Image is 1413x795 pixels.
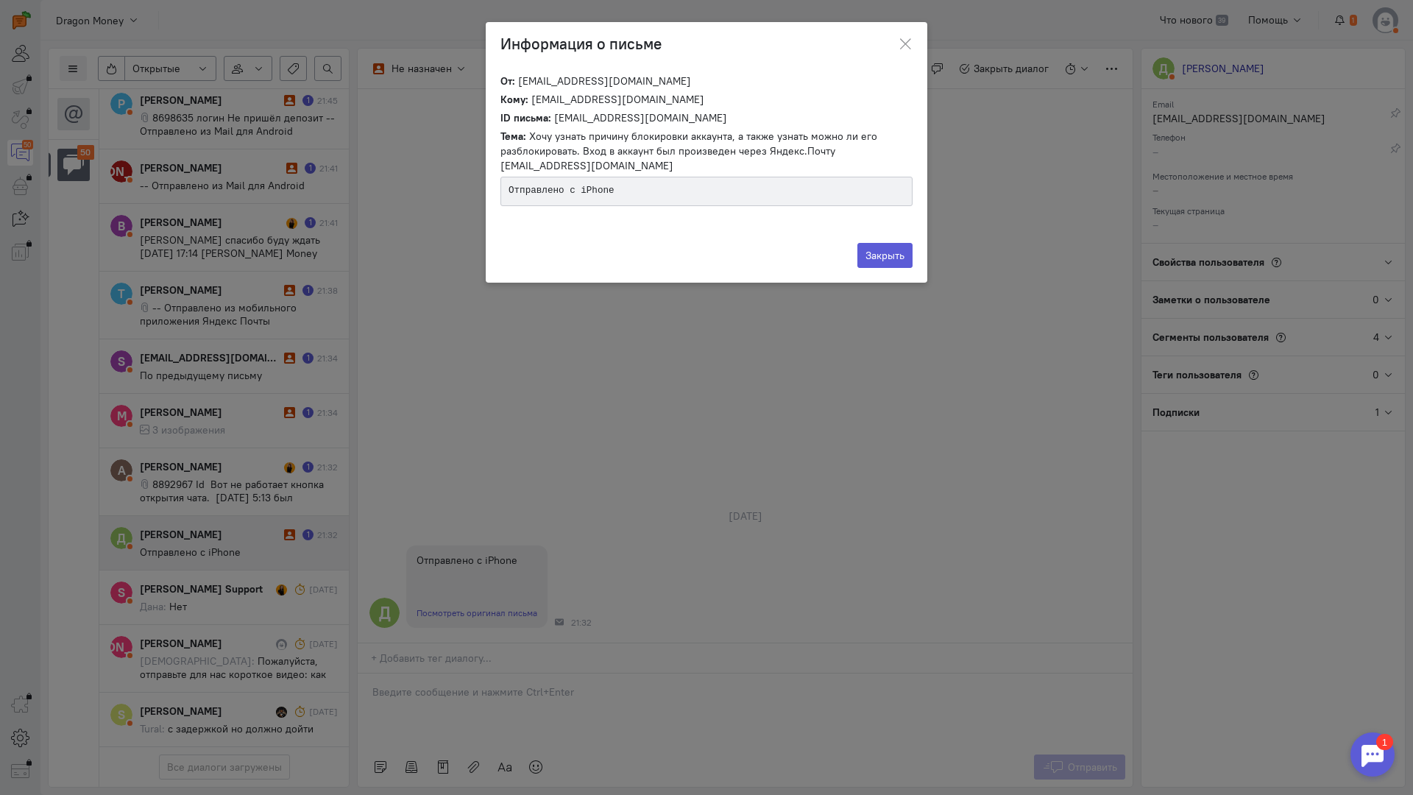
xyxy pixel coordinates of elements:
strong: Тема: [500,130,526,143]
button: Закрыть [857,243,913,268]
span: [EMAIL_ADDRESS][DOMAIN_NAME] [531,93,704,106]
h3: Информация о письме [500,33,662,55]
strong: ID письма: [500,111,551,124]
span: Хочу узнать причину блокировки аккаунта, а также узнать можно ли его разблокировать. Вход в аккау... [500,130,877,172]
pre: Отправлено с iPhone [500,177,913,206]
strong: От: [500,74,515,88]
span: [EMAIL_ADDRESS][DOMAIN_NAME] [554,111,727,124]
span: [EMAIL_ADDRESS][DOMAIN_NAME] [518,74,691,88]
div: 1 [33,9,50,25]
strong: Кому: [500,93,528,106]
